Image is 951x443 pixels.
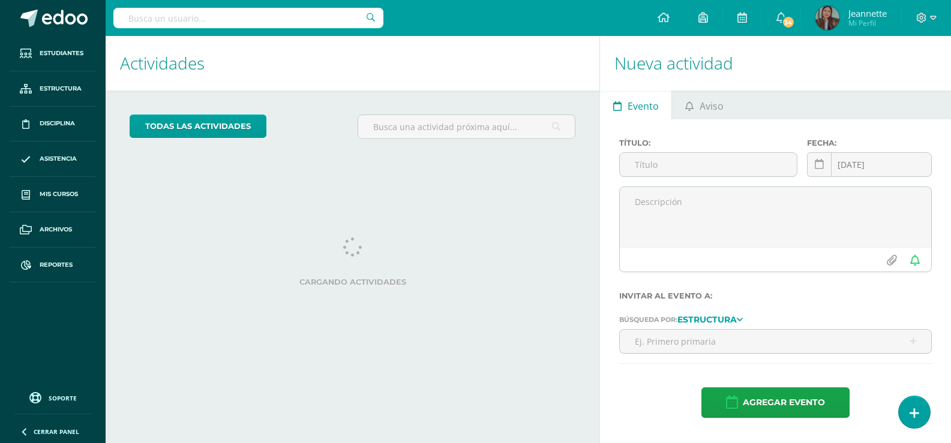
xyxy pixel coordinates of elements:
span: Mis cursos [40,189,78,199]
a: Mis cursos [10,177,96,212]
h1: Nueva actividad [614,36,937,91]
a: Soporte [14,389,91,405]
span: Estudiantes [40,49,83,58]
span: Jeannette [848,7,887,19]
span: Cerrar panel [34,427,79,436]
label: Cargando actividades [130,278,575,287]
a: Disciplina [10,107,96,142]
span: Agregar evento [743,388,825,417]
button: Agregar evento [701,387,850,418]
span: Búsqueda por: [619,315,677,324]
a: Estructura [677,315,743,323]
input: Título [620,153,797,176]
a: Estructura [10,71,96,107]
span: Mi Perfil [848,18,887,28]
a: Evento [600,91,671,119]
strong: Estructura [677,314,737,325]
span: Soporte [49,394,77,402]
span: Disciplina [40,119,75,128]
a: Asistencia [10,141,96,177]
input: Fecha de entrega [808,153,931,176]
input: Busca una actividad próxima aquí... [358,115,575,138]
a: Archivos [10,212,96,248]
h1: Actividades [120,36,585,91]
span: Evento [628,92,659,120]
span: Reportes [40,260,73,270]
label: Fecha: [807,138,932,147]
label: Título: [619,138,797,147]
a: Estudiantes [10,36,96,71]
span: Asistencia [40,154,77,164]
span: Aviso [700,92,724,120]
label: Invitar al evento a: [619,291,932,300]
img: e0e3018be148909e9b9cf69bbfc1c52d.png [815,6,839,30]
input: Ej. Primero primaria [620,330,931,353]
input: Busca un usuario... [113,8,383,28]
a: Reportes [10,248,96,283]
a: Aviso [672,91,736,119]
a: todas las Actividades [130,114,266,138]
span: Estructura [40,84,82,94]
span: 34 [781,16,794,29]
span: Archivos [40,225,72,234]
